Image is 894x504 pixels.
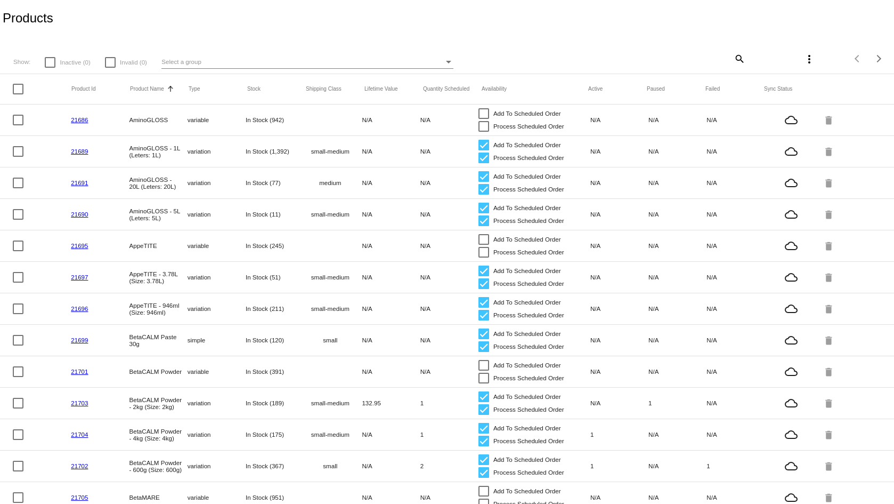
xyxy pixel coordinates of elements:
a: 21686 [71,116,88,123]
mat-cell: 1 [706,460,765,472]
mat-cell: variation [188,208,246,220]
mat-cell: small-medium [304,271,362,283]
mat-cell: small-medium [304,397,362,409]
mat-cell: variation [188,177,246,189]
mat-cell: small-medium [304,428,362,441]
mat-icon: cloud_queue [765,365,818,378]
a: 21689 [71,148,88,155]
span: Process Scheduled Order [493,214,564,227]
mat-icon: cloud_queue [765,460,818,473]
mat-cell: N/A [706,365,765,378]
mat-cell: In Stock (51) [246,271,304,283]
button: Change sorting for ExternalId [71,86,96,92]
button: Change sorting for StockLevel [247,86,261,92]
mat-icon: cloud_queue [765,397,818,410]
mat-cell: N/A [362,239,420,252]
mat-cell: AminoGLOSS - 5L (Leters: 5L) [129,205,187,224]
mat-icon: cloud_queue [765,177,818,189]
span: Process Scheduled Order [493,466,564,479]
span: Process Scheduled Order [493,151,564,164]
mat-cell: AminoGLOSS - 1L (Leters: 1L) [129,142,187,161]
mat-cell: variable [188,239,246,252]
mat-cell: In Stock (77) [246,177,304,189]
mat-cell: N/A [706,334,765,346]
span: Add To Scheduled Order [493,296,561,309]
mat-cell: N/A [706,114,765,126]
button: Change sorting for LifetimeValue [364,86,398,92]
mat-cell: variation [188,397,246,409]
mat-cell: In Stock (391) [246,365,304,378]
mat-cell: N/A [648,460,706,472]
mat-icon: cloud_queue [765,208,818,221]
mat-cell: N/A [590,114,648,126]
mat-cell: N/A [590,239,648,252]
mat-cell: In Stock (951) [246,491,304,503]
mat-cell: AminoGLOSS - 20L (Leters: 20L) [129,173,187,193]
mat-cell: N/A [362,114,420,126]
mat-cell: N/A [420,145,478,157]
mat-cell: BetaCALM Paste 30g [129,331,187,350]
button: Change sorting for ShippingClass [306,86,342,92]
mat-cell: variable [188,365,246,378]
mat-cell: BetaCALM Powder [129,365,187,378]
mat-cell: N/A [590,302,648,315]
span: Add To Scheduled Order [493,170,561,183]
mat-cell: N/A [648,302,706,315]
mat-cell: 132.95 [362,397,420,409]
mat-cell: small-medium [304,208,362,220]
span: Select a group [161,58,201,65]
span: Process Scheduled Order [493,403,564,416]
span: Invalid (0) [120,56,147,69]
button: Change sorting for ValidationErrorCode [764,86,792,92]
a: 21696 [71,305,88,312]
mat-cell: N/A [362,334,420,346]
mat-cell: N/A [648,177,706,189]
mat-cell: N/A [362,145,420,157]
span: Process Scheduled Order [493,246,564,259]
mat-cell: N/A [362,365,420,378]
mat-icon: delete [823,332,836,348]
mat-cell: small-medium [304,145,362,157]
mat-cell: AminoGLOSS [129,114,187,126]
a: 21704 [71,431,88,438]
a: 21701 [71,368,88,375]
a: 21690 [71,211,88,218]
mat-cell: N/A [590,145,648,157]
mat-cell: BetaCALM Powder - 600g (Size: 600g) [129,457,187,476]
mat-cell: N/A [648,491,706,503]
span: Add To Scheduled Order [493,327,561,340]
mat-cell: In Stock (120) [246,334,304,346]
button: Next page [868,48,890,69]
mat-cell: N/A [420,239,478,252]
mat-icon: search [733,50,745,67]
mat-cell: N/A [420,177,478,189]
mat-cell: N/A [362,208,420,220]
button: Change sorting for ProductType [189,86,200,92]
span: Add To Scheduled Order [493,233,561,246]
button: Change sorting for TotalQuantityScheduledPaused [647,86,665,92]
span: Add To Scheduled Order [493,359,561,372]
mat-cell: N/A [706,491,765,503]
mat-cell: N/A [420,208,478,220]
span: Add To Scheduled Order [493,453,561,466]
mat-cell: 1 [648,397,706,409]
mat-cell: 2 [420,460,478,472]
span: Add To Scheduled Order [493,422,561,435]
span: Add To Scheduled Order [493,485,561,498]
button: Previous page [847,48,868,69]
span: Process Scheduled Order [493,309,564,322]
mat-cell: AppeTITE - 946ml (Size: 946ml) [129,299,187,318]
mat-cell: N/A [362,491,420,503]
mat-cell: variable [188,491,246,503]
mat-cell: N/A [362,177,420,189]
mat-cell: simple [188,334,246,346]
mat-cell: N/A [648,114,706,126]
mat-cell: N/A [648,145,706,157]
mat-cell: N/A [420,302,478,315]
mat-cell: In Stock (942) [246,114,304,126]
mat-cell: N/A [706,208,765,220]
mat-cell: variation [188,460,246,472]
span: Add To Scheduled Order [493,390,561,403]
button: Change sorting for QuantityScheduled [423,86,469,92]
span: Inactive (0) [60,56,90,69]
